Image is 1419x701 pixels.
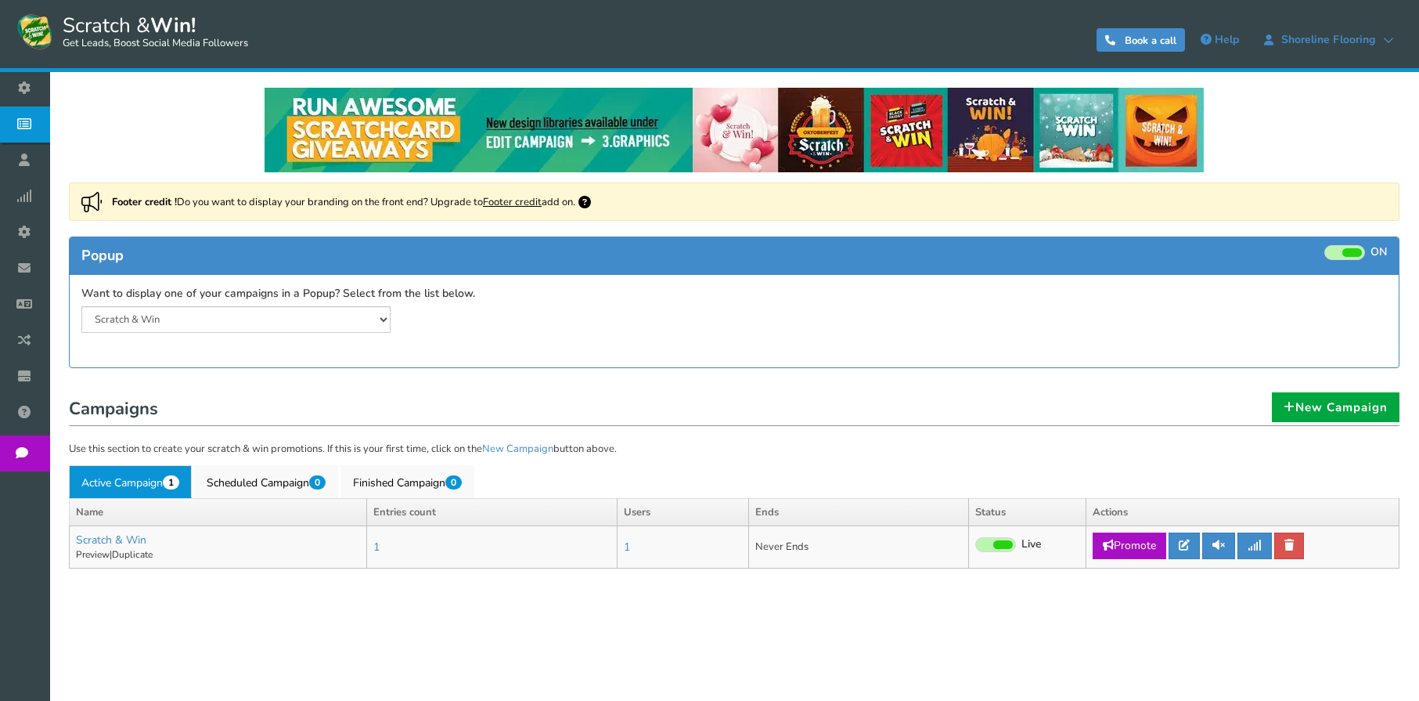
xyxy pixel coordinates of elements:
span: 0 [445,475,462,490]
th: Actions [1086,498,1399,526]
label: Want to display one of your campaigns in a Popup? Select from the list below. [81,287,475,302]
a: 1 [624,540,630,555]
a: Duplicate [112,548,153,561]
div: Do you want to display your branding on the front end? Upgrade to add on. [69,182,1399,221]
span: Live [1021,537,1042,552]
img: Scratch and Win [16,12,55,51]
a: Active Campaign [69,465,192,498]
a: Scheduled Campaign [194,465,338,498]
th: Status [969,498,1086,526]
a: Help [1193,27,1247,52]
span: Book a call [1125,34,1176,48]
th: Entries count [366,498,617,526]
th: Users [617,498,748,526]
span: Scratch & [55,12,248,51]
p: | [76,548,360,562]
img: festival-poster-2020.webp [265,88,1204,172]
p: Use this section to create your scratch & win promotions. If this is your first time, click on th... [69,442,1399,457]
a: Footer credit [483,195,542,209]
a: Finished Campaign [340,465,474,498]
a: Scratch & Win [76,533,146,547]
td: Never Ends [749,526,969,569]
span: 0 [309,475,326,490]
a: Book a call [1097,28,1185,52]
strong: Win! [150,12,196,39]
strong: Footer credit ! [112,195,177,209]
a: 1 [373,540,380,555]
a: Promote [1093,533,1166,559]
span: Popup [81,246,124,265]
h1: Campaigns [69,395,1399,426]
span: 1 [163,475,179,490]
a: Preview [76,548,110,561]
small: Get Leads, Boost Social Media Followers [63,38,248,50]
a: New Campaign [1272,392,1399,422]
th: Ends [749,498,969,526]
a: New Campaign [482,442,553,456]
a: Scratch &Win! Get Leads, Boost Social Media Followers [16,12,248,51]
span: ON [1370,245,1387,260]
span: Shoreline Flooring [1273,34,1383,46]
span: Help [1215,32,1239,47]
th: Name [70,498,367,526]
